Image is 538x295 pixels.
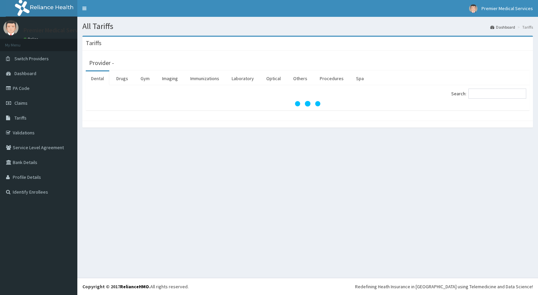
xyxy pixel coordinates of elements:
[135,71,155,86] a: Gym
[82,22,533,31] h1: All Tariffs
[120,284,149,290] a: RelianceHMO
[14,100,28,106] span: Claims
[24,37,40,41] a: Online
[77,278,538,295] footer: All rights reserved.
[14,70,36,76] span: Dashboard
[86,71,109,86] a: Dental
[14,56,49,62] span: Switch Providers
[82,284,150,290] strong: Copyright © 2017 .
[482,5,533,11] span: Premier Medical Services
[261,71,286,86] a: Optical
[490,24,515,30] a: Dashboard
[157,71,183,86] a: Imaging
[355,283,533,290] div: Redefining Heath Insurance in [GEOGRAPHIC_DATA] using Telemedicine and Data Science!
[111,71,133,86] a: Drugs
[288,71,313,86] a: Others
[469,4,477,13] img: User Image
[14,115,27,121] span: Tariffs
[516,24,533,30] li: Tariffs
[351,71,369,86] a: Spa
[468,89,526,99] input: Search:
[451,89,526,99] label: Search:
[226,71,259,86] a: Laboratory
[89,60,114,66] h3: Provider -
[3,20,18,35] img: User Image
[314,71,349,86] a: Procedures
[294,90,321,117] svg: audio-loading
[86,40,102,46] h3: Tariffs
[24,27,88,33] p: Premier Medical Services
[185,71,225,86] a: Immunizations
